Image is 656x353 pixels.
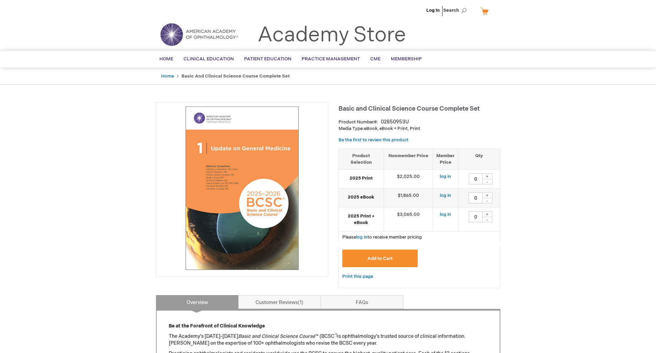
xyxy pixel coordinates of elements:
div: + [482,211,492,217]
a: Print this page [342,272,373,281]
a: Log In [426,8,440,13]
a: FAQs [321,295,403,309]
strong: Product Number [339,119,378,125]
a: Overview [156,295,239,309]
a: Customer Reviews1 [238,295,321,309]
th: Qty [458,149,500,169]
span: Add to Cart [367,256,393,261]
span: Clinical Education [184,56,234,62]
p: The Academy’s [DATE]-[DATE] ™ (BCSC is ophthalmology’s trusted source of clinical information. [P... [169,333,488,347]
th: Nonmember Price [384,149,433,169]
a: log in [356,234,367,240]
div: - [482,217,492,222]
span: Basic and Clinical Science Course Complete Set [339,105,480,112]
div: + [482,173,492,179]
strong: 2025 Print + eBook [342,213,380,226]
a: log in [440,174,451,179]
p: eBook, eBook + Print, Print [339,125,500,132]
a: Academy Store [258,23,406,48]
a: log in [440,193,451,198]
input: Qty [469,192,482,203]
input: Qty [469,211,482,222]
strong: 2025 Print [342,175,380,182]
div: 02850953U [381,119,409,125]
img: Basic and Clinical Science Course Complete Set [160,106,324,271]
strong: Be at the Forefront of Clinical Knowledge [169,323,265,329]
td: $2,025.00 [384,170,433,189]
a: Home [161,73,174,79]
strong: Basic and Clinical Science Course Complete Set [181,73,290,79]
span: Membership [391,56,422,62]
div: + [482,192,492,198]
a: Be the first to review this product [339,137,408,143]
a: log in [440,212,451,217]
div: - [482,179,492,184]
span: 1 [298,300,303,305]
td: $3,065.00 [384,208,433,232]
span: CME [370,56,381,62]
th: Product Selection [339,149,384,169]
td: $1,865.00 [384,189,433,208]
span: Home [159,56,173,62]
input: Qty [469,173,482,184]
span: Practice Management [302,56,360,62]
strong: 2025 eBook [342,194,380,201]
div: - [482,198,492,203]
span: Search [443,3,469,17]
span: Please to receive member pricing [342,234,422,240]
button: Add to Cart [342,250,418,267]
em: Basic and Clinical Science Course [238,333,315,339]
strong: Media Type: [339,126,364,131]
th: Member Price [433,149,458,169]
sup: ®) [334,333,337,337]
span: Patient Education [244,56,291,62]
